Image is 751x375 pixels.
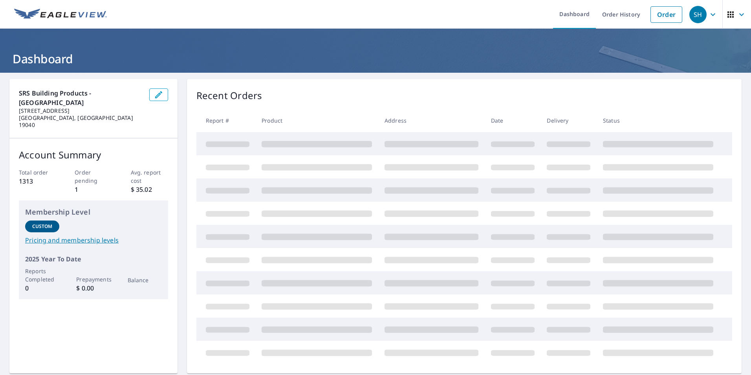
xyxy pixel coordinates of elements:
th: Delivery [540,109,597,132]
th: Date [485,109,541,132]
p: Order pending [75,168,112,185]
p: $ 35.02 [131,185,168,194]
p: Reports Completed [25,267,59,283]
th: Product [255,109,378,132]
p: SRS Building Products - [GEOGRAPHIC_DATA] [19,88,143,107]
p: $ 0.00 [76,283,110,293]
p: Total order [19,168,56,176]
p: Prepayments [76,275,110,283]
p: Balance [128,276,162,284]
p: [STREET_ADDRESS] [19,107,143,114]
h1: Dashboard [9,51,742,67]
a: Order [650,6,682,23]
p: 2025 Year To Date [25,254,162,264]
p: 1 [75,185,112,194]
p: Avg. report cost [131,168,168,185]
p: Recent Orders [196,88,262,103]
div: SH [689,6,707,23]
p: 0 [25,283,59,293]
th: Status [597,109,720,132]
a: Pricing and membership levels [25,235,162,245]
p: Custom [32,223,53,230]
img: EV Logo [14,9,107,20]
p: [GEOGRAPHIC_DATA], [GEOGRAPHIC_DATA] 19040 [19,114,143,129]
p: Account Summary [19,148,168,162]
p: Membership Level [25,207,162,217]
p: 1313 [19,176,56,186]
th: Report # [196,109,256,132]
th: Address [378,109,485,132]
